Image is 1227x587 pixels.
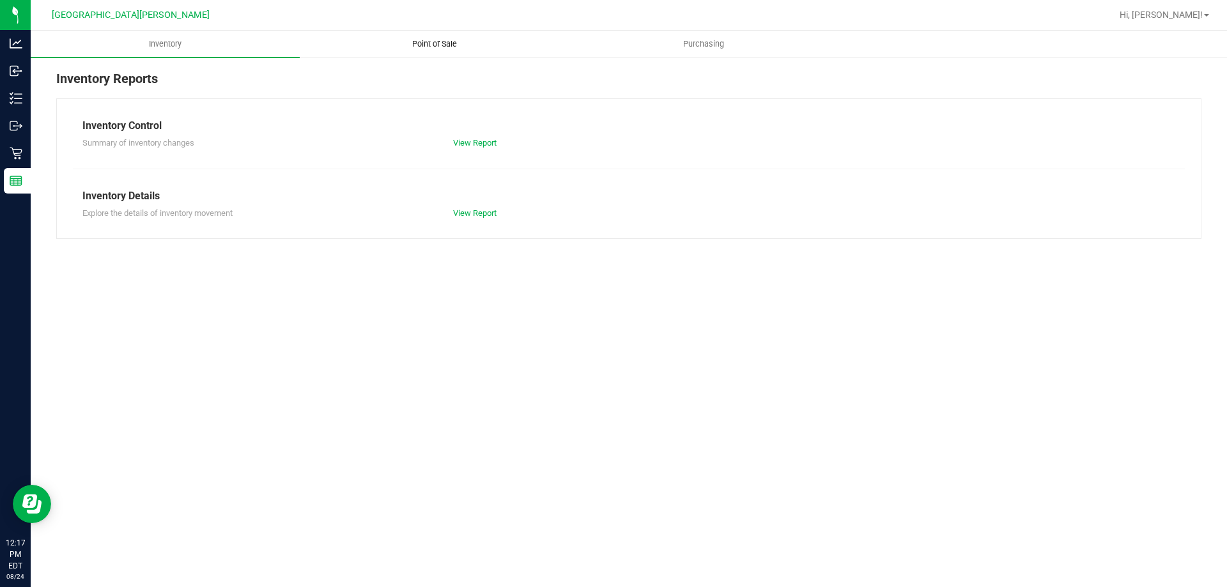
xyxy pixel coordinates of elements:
div: Inventory Details [82,188,1175,204]
div: Inventory Control [82,118,1175,133]
div: Inventory Reports [56,69,1201,98]
a: Inventory [31,31,300,57]
p: 12:17 PM EDT [6,537,25,572]
a: View Report [453,138,497,148]
span: Point of Sale [395,38,474,50]
inline-svg: Retail [10,147,22,160]
a: View Report [453,208,497,218]
iframe: Resource center [13,485,51,523]
span: Purchasing [666,38,741,50]
span: Summary of inventory changes [82,138,194,148]
p: 08/24 [6,572,25,581]
span: Inventory [132,38,199,50]
inline-svg: Inbound [10,65,22,77]
inline-svg: Inventory [10,92,22,105]
a: Point of Sale [300,31,569,57]
inline-svg: Outbound [10,119,22,132]
span: Hi, [PERSON_NAME]! [1120,10,1203,20]
span: Explore the details of inventory movement [82,208,233,218]
a: Purchasing [569,31,838,57]
span: [GEOGRAPHIC_DATA][PERSON_NAME] [52,10,210,20]
inline-svg: Analytics [10,37,22,50]
inline-svg: Reports [10,174,22,187]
